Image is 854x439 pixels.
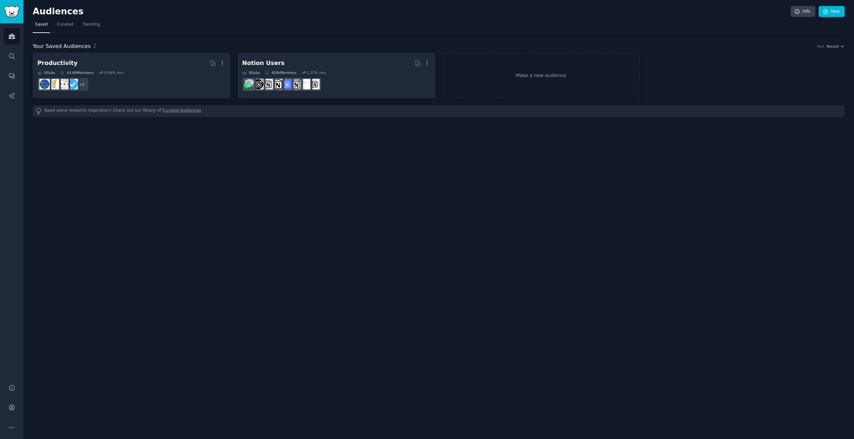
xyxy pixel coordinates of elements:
div: + 2 [75,77,89,91]
span: Recent [827,44,839,49]
img: LifeProTips [39,79,50,89]
div: 6 Sub s [37,70,55,75]
img: NotionGeeks [272,79,282,89]
div: Need some research inspiration? Check out our library of [33,105,845,117]
span: 2 [93,43,96,49]
img: NotionPromote [244,79,254,89]
img: productivity [58,79,68,89]
div: Productivity [37,59,77,67]
a: Productivity6Subs43.6MMembers0.09% /mo+2getdisciplinedproductivitylifehacksLifeProTips [33,53,231,98]
span: Saved [35,22,48,28]
span: Trending [83,22,100,28]
div: 43.6M Members [60,70,94,75]
h2: Audiences [33,6,791,17]
span: Your Saved Audiences [33,42,91,51]
div: Sort [817,44,825,49]
a: Make a new audience [442,53,640,98]
a: Saved [33,19,50,33]
img: Notiontemplates [300,79,310,89]
img: Notion [309,79,320,89]
span: Curated [57,22,73,28]
a: Info [791,6,815,17]
img: lifehacks [49,79,59,89]
button: Recent [827,44,845,49]
img: AskNotion [263,79,273,89]
div: 0.09 % /mo [104,70,123,75]
div: 1.37 % /mo [307,70,326,75]
img: notioncreations [291,79,301,89]
a: Notion Users8Subs458kMembers1.37% /moNotionNotiontemplatesnotioncreationsFreeNotionTemplatesNotio... [238,53,435,98]
img: GummySearch logo [4,6,19,18]
img: FreeNotionTemplates [281,79,292,89]
img: BestNotionTemplates [253,79,264,89]
a: Curated [55,19,76,33]
div: 458k Members [265,70,297,75]
a: Curated Audiences [162,108,201,115]
a: Trending [80,19,102,33]
img: getdisciplined [67,79,78,89]
div: Notion Users [242,59,285,67]
a: New [819,6,845,17]
div: 8 Sub s [242,70,260,75]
